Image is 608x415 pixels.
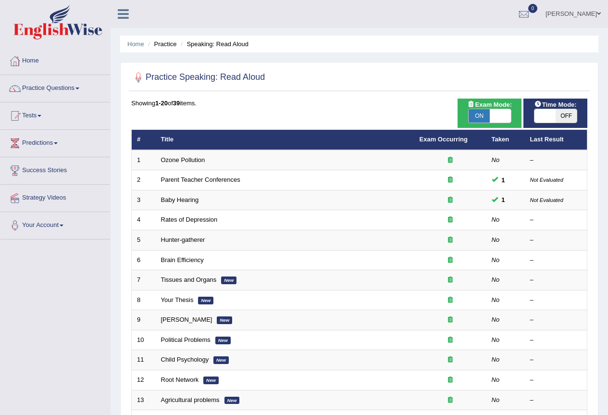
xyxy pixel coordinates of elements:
a: Brain Efficiency [161,256,204,264]
b: 1-20 [155,100,168,107]
a: [PERSON_NAME] [161,316,212,323]
em: No [492,256,500,264]
div: Exam occurring question [420,376,481,385]
a: Your Account [0,212,110,236]
b: 39 [173,100,180,107]
em: No [492,336,500,343]
em: New [215,337,231,344]
a: Home [0,48,110,72]
div: – [530,296,582,305]
td: 7 [132,270,156,290]
div: – [530,276,582,285]
em: No [492,156,500,163]
div: Exam occurring question [420,215,481,225]
em: New [224,397,240,404]
div: – [530,376,582,385]
em: No [492,216,500,223]
span: ON [469,109,490,123]
em: New [203,377,219,384]
th: Taken [486,130,525,150]
a: Success Stories [0,157,110,181]
td: 4 [132,210,156,230]
a: Agricultural problems [161,396,220,403]
a: Your Thesis [161,296,194,303]
a: Root Network [161,376,199,383]
td: 5 [132,230,156,251]
a: Exam Occurring [420,136,468,143]
td: 10 [132,330,156,350]
div: Exam occurring question [420,296,481,305]
a: Political Problems [161,336,211,343]
div: Exam occurring question [420,176,481,185]
div: – [530,315,582,325]
a: Home [127,40,144,48]
a: Child Psychology [161,356,209,363]
th: Title [156,130,414,150]
th: Last Result [525,130,587,150]
div: Exam occurring question [420,315,481,325]
a: Tests [0,102,110,126]
td: 1 [132,150,156,170]
td: 3 [132,190,156,210]
div: Exam occurring question [420,355,481,365]
span: Time Mode: [531,100,581,110]
em: No [492,316,500,323]
td: 9 [132,310,156,330]
em: No [492,356,500,363]
span: You can still take this question [498,175,509,185]
em: No [492,376,500,383]
div: Exam occurring question [420,276,481,285]
div: Exam occurring question [420,236,481,245]
div: – [530,355,582,365]
div: Exam occurring question [420,256,481,265]
em: New [213,356,229,364]
span: You can still take this question [498,195,509,205]
a: Rates of Depression [161,216,218,223]
td: 8 [132,290,156,310]
div: – [530,215,582,225]
div: – [530,256,582,265]
div: Showing of items. [131,99,587,108]
em: New [221,277,236,284]
div: Show exams occurring in exams [458,99,521,128]
h2: Practice Speaking: Read Aloud [131,70,265,85]
a: Parent Teacher Conferences [161,176,240,183]
em: No [492,276,500,283]
a: Ozone Pollution [161,156,205,163]
div: Exam occurring question [420,156,481,165]
a: Practice Questions [0,75,110,99]
div: – [530,156,582,165]
div: Exam occurring question [420,196,481,205]
em: No [492,236,500,243]
small: Not Evaluated [530,177,563,183]
div: – [530,396,582,405]
a: Strategy Videos [0,185,110,209]
li: Speaking: Read Aloud [178,39,248,49]
li: Practice [146,39,176,49]
a: Tissues and Organs [161,276,217,283]
td: 12 [132,370,156,390]
em: New [198,297,213,304]
em: No [492,396,500,403]
a: Hunter-gatherer [161,236,205,243]
span: OFF [556,109,577,123]
span: Exam Mode: [464,100,516,110]
td: 13 [132,390,156,410]
em: New [217,316,232,324]
div: Exam occurring question [420,396,481,405]
a: Predictions [0,130,110,154]
div: – [530,336,582,345]
a: Baby Hearing [161,196,199,203]
div: – [530,236,582,245]
span: 0 [528,4,538,13]
div: Exam occurring question [420,336,481,345]
small: Not Evaluated [530,197,563,203]
th: # [132,130,156,150]
td: 2 [132,170,156,190]
em: No [492,296,500,303]
td: 6 [132,250,156,270]
td: 11 [132,350,156,370]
